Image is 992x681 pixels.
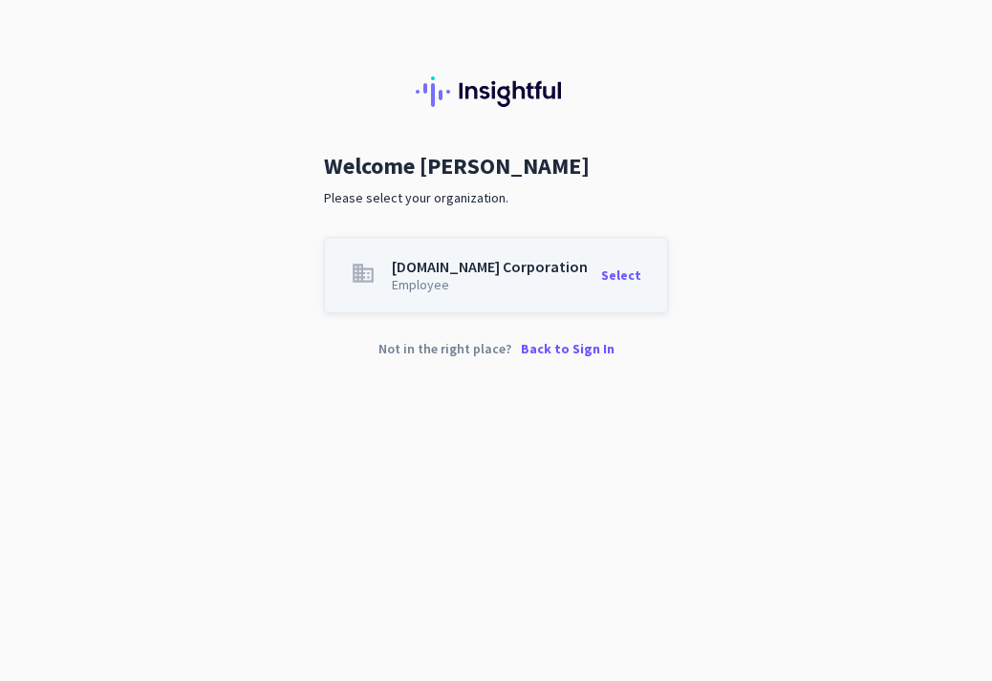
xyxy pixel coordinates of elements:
[324,189,668,206] p: Please select your organization.
[392,259,588,274] div: [DOMAIN_NAME] Corporation
[416,76,576,107] img: Insightful
[392,278,588,291] div: Employee
[351,261,376,286] span: business
[324,155,668,178] h2: Welcome [PERSON_NAME]
[521,342,615,355] p: Back to Sign In
[601,259,641,291] div: Select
